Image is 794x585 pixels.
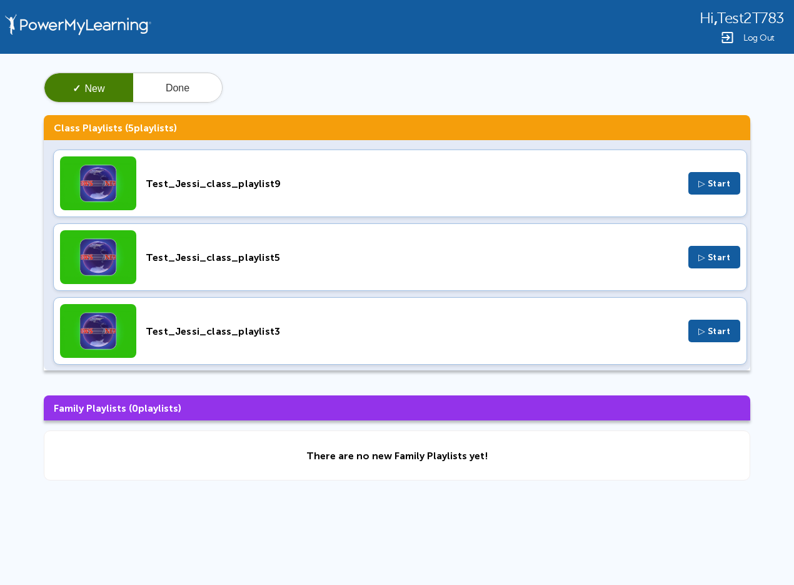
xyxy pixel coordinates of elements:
[128,122,134,134] span: 5
[717,10,784,27] span: Test2T783
[698,326,731,337] span: ▷ Start
[60,156,136,210] img: Thumbnail
[698,178,731,189] span: ▷ Start
[44,115,750,140] h3: Class Playlists ( playlists)
[146,325,679,337] div: Test_Jessi_class_playlist3
[688,246,741,268] button: ▷ Start
[73,83,81,94] span: ✓
[720,30,735,45] img: Logout Icon
[60,230,136,284] img: Thumbnail
[133,73,222,103] button: Done
[132,402,138,414] span: 0
[146,252,679,263] div: Test_Jessi_class_playlist5
[688,172,741,195] button: ▷ Start
[743,33,775,43] span: Log Out
[700,9,784,27] div: ,
[698,252,731,263] span: ▷ Start
[700,10,714,27] span: Hi
[60,304,136,358] img: Thumbnail
[688,320,741,342] button: ▷ Start
[306,450,488,462] div: There are no new Family Playlists yet!
[146,178,679,190] div: Test_Jessi_class_playlist9
[44,395,750,420] h3: Family Playlists ( playlists)
[44,73,133,103] button: ✓New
